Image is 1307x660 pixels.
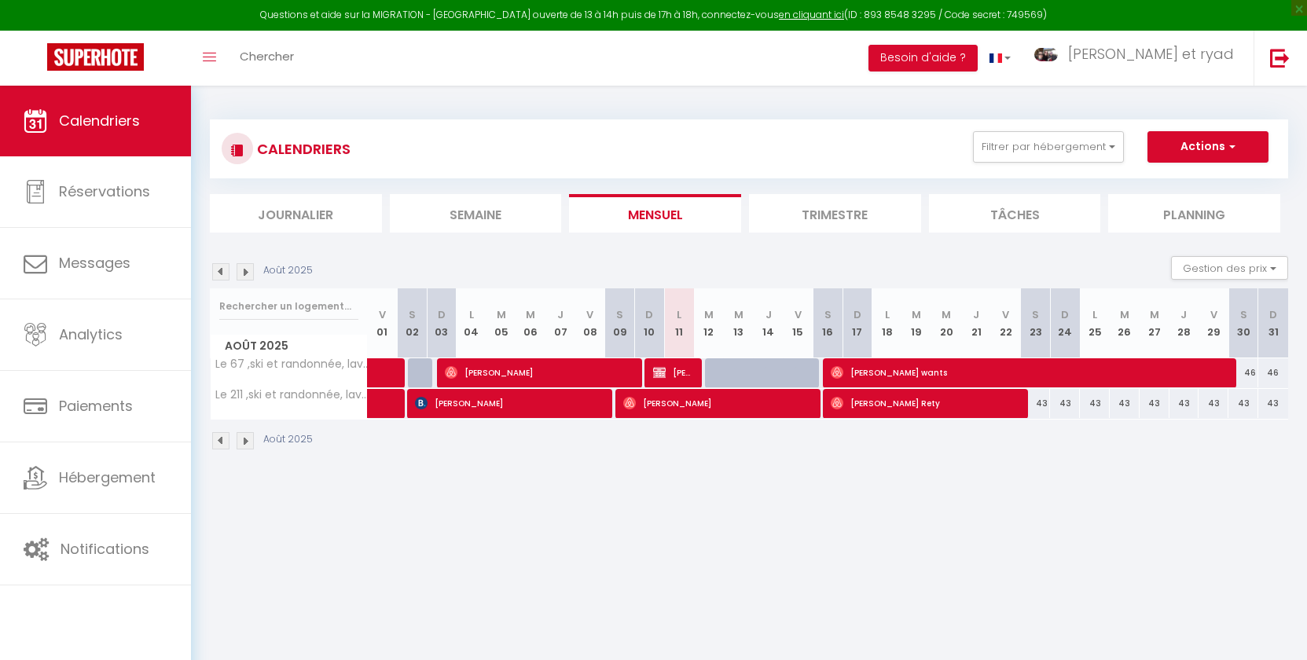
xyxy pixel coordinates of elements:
[813,288,843,358] th: 16
[210,194,382,233] li: Journalier
[1171,256,1288,280] button: Gestion des prix
[397,288,427,358] th: 02
[438,307,446,322] abbr: D
[1034,48,1058,61] img: ...
[623,388,813,418] span: [PERSON_NAME]
[605,288,635,358] th: 09
[1021,389,1051,418] div: 43
[824,307,832,322] abbr: S
[1169,389,1199,418] div: 43
[902,288,932,358] th: 19
[694,288,724,358] th: 12
[1021,288,1051,358] th: 23
[1258,288,1288,358] th: 31
[61,539,149,559] span: Notifications
[569,194,741,233] li: Mensuel
[575,288,605,358] th: 08
[545,288,575,358] th: 07
[1092,307,1097,322] abbr: L
[213,389,370,401] span: Le 211 ,ski et randonnée, lave linge , parking.
[1120,307,1129,322] abbr: M
[497,307,506,322] abbr: M
[368,288,398,358] th: 01
[445,357,634,387] span: [PERSON_NAME]
[1169,288,1199,358] th: 28
[734,307,743,322] abbr: M
[942,307,951,322] abbr: M
[1228,288,1258,358] th: 30
[724,288,754,358] th: 13
[872,288,902,358] th: 18
[240,48,294,64] span: Chercher
[59,253,130,273] span: Messages
[1199,389,1228,418] div: 43
[59,111,140,130] span: Calendriers
[973,307,979,322] abbr: J
[379,307,386,322] abbr: V
[765,307,772,322] abbr: J
[843,288,872,358] th: 17
[754,288,784,358] th: 14
[1269,307,1277,322] abbr: D
[1140,389,1169,418] div: 43
[219,292,358,321] input: Rechercher un logement...
[1180,307,1187,322] abbr: J
[635,288,665,358] th: 10
[1110,389,1140,418] div: 43
[1032,307,1039,322] abbr: S
[390,194,562,233] li: Semaine
[59,467,156,487] span: Hébergement
[795,307,802,322] abbr: V
[1240,307,1247,322] abbr: S
[1140,288,1169,358] th: 27
[1270,48,1290,68] img: logout
[228,31,306,86] a: Chercher
[1228,358,1258,387] div: 46
[885,307,890,322] abbr: L
[469,307,474,322] abbr: L
[263,263,313,278] p: Août 2025
[586,307,593,322] abbr: V
[213,358,370,370] span: Le 67 ,ski et randonnée, lave linge ,sèche linge, parking
[783,288,813,358] th: 15
[677,307,681,322] abbr: L
[1258,358,1288,387] div: 46
[59,396,133,416] span: Paiements
[868,45,978,71] button: Besoin d'aide ?
[526,307,535,322] abbr: M
[831,388,1020,418] span: [PERSON_NAME] Rety
[263,432,313,447] p: Août 2025
[616,307,623,322] abbr: S
[749,194,921,233] li: Trimestre
[704,307,714,322] abbr: M
[1228,389,1258,418] div: 43
[516,288,545,358] th: 06
[557,307,564,322] abbr: J
[973,131,1124,163] button: Filtrer par hébergement
[1022,31,1254,86] a: ... [PERSON_NAME] et ryad
[1080,389,1110,418] div: 43
[486,288,516,358] th: 05
[1258,389,1288,418] div: 43
[1061,307,1069,322] abbr: D
[1050,389,1080,418] div: 43
[931,288,961,358] th: 20
[211,335,367,357] span: Août 2025
[912,307,921,322] abbr: M
[1199,288,1228,358] th: 29
[1068,44,1234,64] span: [PERSON_NAME] et ryad
[1002,307,1009,322] abbr: V
[831,357,1229,387] span: [PERSON_NAME] wants
[457,288,486,358] th: 04
[415,388,604,418] span: [PERSON_NAME]
[253,131,351,167] h3: CALENDRIERS
[59,181,150,201] span: Réservations
[409,307,416,322] abbr: S
[427,288,457,358] th: 03
[645,307,653,322] abbr: D
[854,307,861,322] abbr: D
[1110,288,1140,358] th: 26
[664,288,694,358] th: 11
[1210,307,1217,322] abbr: V
[1080,288,1110,358] th: 25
